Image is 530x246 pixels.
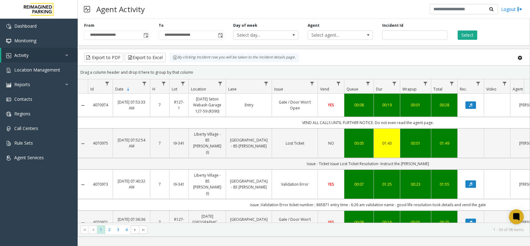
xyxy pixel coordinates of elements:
span: Go to the next page [131,225,139,234]
div: 00:07 [348,181,370,187]
a: 01:25 [378,181,396,187]
a: [GEOGRAPHIC_DATA] - 85 [PERSON_NAME] [230,137,268,149]
img: pageIcon [84,2,90,17]
a: Queue Filter Menu [364,79,372,88]
a: 00:25 [435,219,454,225]
a: Gate / Door Won't Open [276,99,314,111]
a: Lost Ticket [276,140,314,146]
a: [DATE] Seton Wabash Garage 127-59 (R390) [193,96,222,114]
span: Monitoring [14,38,36,44]
a: 00:01 [404,219,427,225]
a: [DATE] [GEOGRAPHIC_DATA] 127-54 (R390) [193,213,222,231]
a: Id Filter Menu [103,79,111,88]
img: 'icon' [6,141,11,146]
a: Date Filter Menu [140,79,149,88]
span: Call Centers [14,125,38,131]
a: Issue Filter Menu [308,79,316,88]
span: Activity [14,52,29,58]
button: Export to PDF [84,53,123,62]
span: Dashboard [14,23,37,29]
a: Collapse Details [78,182,88,187]
a: 00:01 [404,140,427,146]
span: Page 4 [122,225,131,234]
a: 7 [154,102,165,108]
label: From [84,23,94,28]
a: H Filter Menu [160,79,168,88]
label: Agent [308,23,319,28]
a: [GEOGRAPHIC_DATA] - 85 [PERSON_NAME] [230,178,268,190]
a: 01:49 [435,140,454,146]
div: 00:05 [348,140,370,146]
a: I9-341 [173,181,185,187]
a: Validation Error [276,181,314,187]
a: I9-341 [173,140,185,146]
span: Go to the last page [141,227,146,232]
kendo-pager-info: 1 - 30 of 98 items [151,227,523,232]
img: 'icon' [6,24,11,29]
div: 00:16 [378,219,396,225]
a: YES [322,219,340,225]
h3: Agent Activity [93,2,148,17]
a: YES [322,102,340,108]
a: Rec. Filter Menu [474,79,482,88]
span: Location [191,86,206,92]
a: 01:43 [378,140,396,146]
span: Regions [14,111,30,117]
a: 7 [154,181,165,187]
div: By clicking Incident row you will be taken to the incident details page. [170,53,299,62]
a: Collapse Details [78,141,88,146]
a: [GEOGRAPHIC_DATA] Exit [230,216,268,228]
img: 'icon' [6,53,11,58]
span: Wrapup [402,86,417,92]
a: [DATE] 07:52:54 AM [117,137,146,149]
span: Video [486,86,496,92]
button: Select [458,30,477,40]
span: Date [115,86,124,92]
a: 00:19 [378,102,396,108]
span: Reports [14,81,30,87]
a: 00:23 [404,181,427,187]
span: Select agent... [308,31,360,39]
a: Total Filter Menu [448,79,456,88]
span: Toggle popup [142,31,149,39]
a: Liberty Village - 85 [PERSON_NAME] (I) [193,172,222,196]
a: Wrapup Filter Menu [421,79,430,88]
a: 7 [154,219,165,225]
a: 4070975 [92,140,109,146]
span: Page 1 [97,225,105,234]
span: Lane [228,86,237,92]
span: NO [328,141,334,146]
a: 7 [154,140,165,146]
span: Go to the next page [133,227,138,232]
div: 01:55 [435,181,454,187]
a: 00:08 [348,219,370,225]
span: Sortable [126,87,131,92]
label: Incident Id [382,23,403,28]
a: Collapse Details [78,220,88,225]
span: Id [90,86,94,92]
a: Entry [230,102,268,108]
a: R127-1 [173,216,185,228]
span: Lot [172,86,177,92]
a: [DATE] 07:40:32 AM [117,178,146,190]
span: Dur [376,86,383,92]
span: Issue [274,86,283,92]
label: To [159,23,164,28]
span: Page 3 [114,225,122,234]
span: Go to the last page [139,225,147,234]
a: [DATE] 07:53:33 AM [117,99,146,111]
a: NO [322,140,340,146]
img: 'icon' [6,68,11,73]
a: YES [322,181,340,187]
span: Agent [513,86,523,92]
span: Queue [347,86,358,92]
img: infoIcon.svg [173,55,178,60]
a: Lane Filter Menu [262,79,270,88]
div: 00:28 [435,102,454,108]
span: Page 2 [105,225,114,234]
img: 'icon' [6,82,11,87]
